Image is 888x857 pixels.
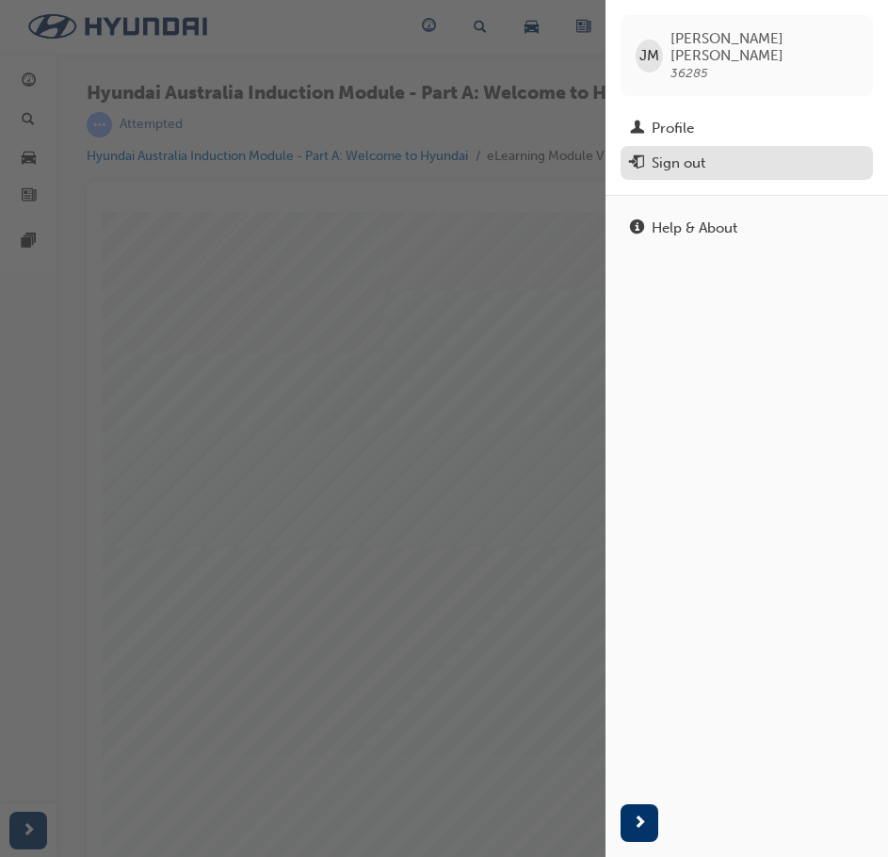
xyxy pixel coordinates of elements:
span: JM [639,45,659,67]
span: 36285 [670,65,708,81]
div: Sign out [652,153,705,174]
span: man-icon [630,121,644,137]
div: Profile [652,118,694,139]
span: next-icon [633,812,647,835]
span: [PERSON_NAME] [PERSON_NAME] [670,30,858,64]
a: Profile [621,111,873,146]
div: Help & About [652,218,737,239]
a: Help & About [621,211,873,246]
span: info-icon [630,220,644,237]
span: exit-icon [630,155,644,172]
button: Sign out [621,146,873,181]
